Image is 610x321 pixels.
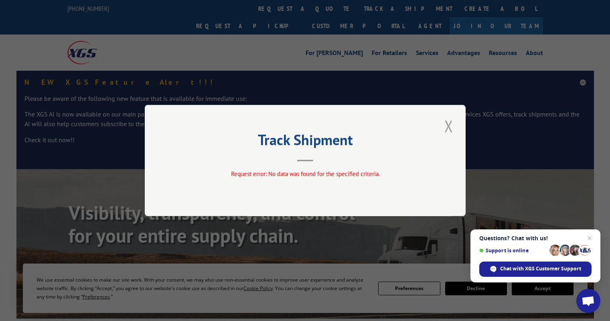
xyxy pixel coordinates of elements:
a: Open chat [576,289,600,313]
h2: Track Shipment [185,134,426,149]
span: Chat with XGS Customer Support [500,265,581,272]
button: Close modal [442,115,456,137]
span: Chat with XGS Customer Support [479,262,592,277]
span: Request error: No data was found for the specified criteria. [231,170,379,178]
span: Support is online [479,247,547,254]
span: Questions? Chat with us! [479,235,592,241]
